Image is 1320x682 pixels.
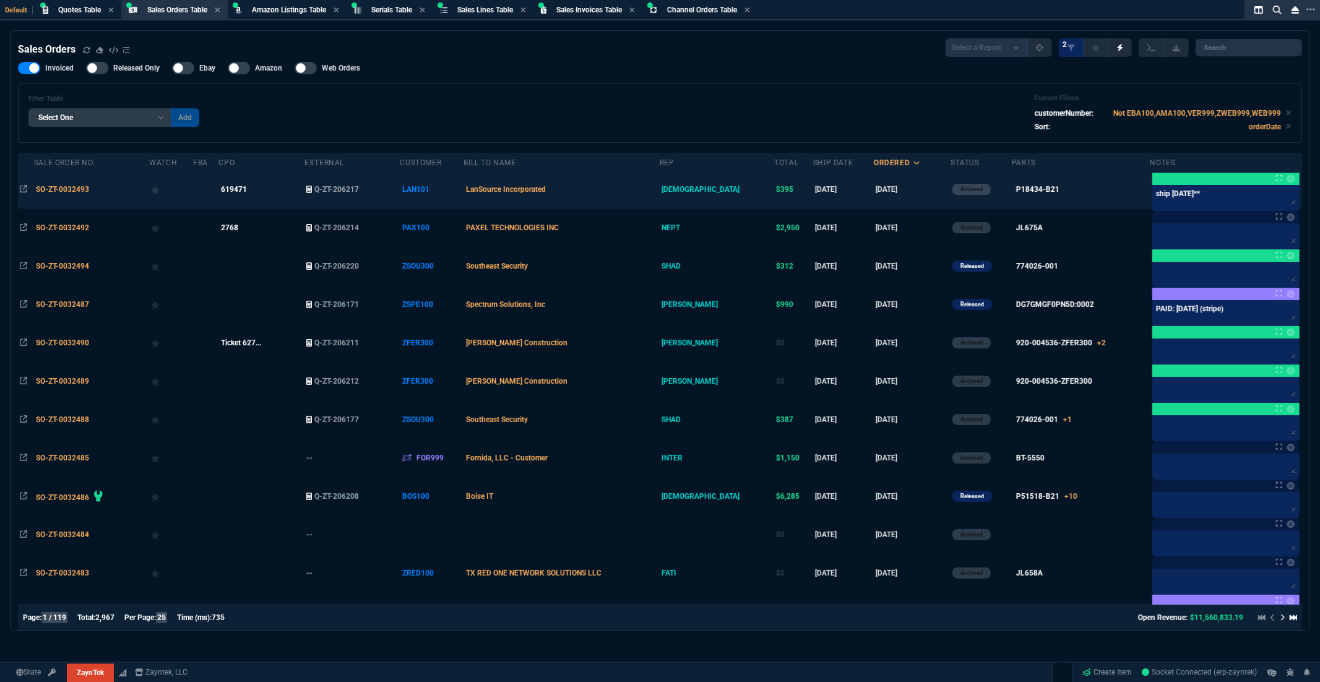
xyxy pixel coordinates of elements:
span: SO-ZT-0032483 [36,569,89,577]
td: $0 [774,324,813,362]
div: P51518-B21+10 [1016,491,1077,502]
span: LanSource Incorporated [466,185,546,194]
nx-icon: Open In Opposite Panel [20,262,27,270]
nx-icon: Open In Opposite Panel [20,454,27,462]
td: ZSOU300 [400,247,464,285]
div: External [304,158,344,168]
td: $0 [774,516,813,554]
td: [DATE] [813,554,874,592]
td: $6,285 [774,477,813,516]
span: SO-ZT-0032488 [36,415,89,424]
td: $2,950 [774,209,813,247]
td: [DATE] [813,362,874,400]
div: Add to Watchlist [151,181,191,198]
span: Serials Table [371,6,412,14]
span: Fornida, LLC - Customer [466,454,548,462]
span: Time (ms): [177,613,212,622]
div: 774026-001 [1016,261,1058,272]
span: Boise IT [466,492,493,501]
span: 619471 [221,185,247,194]
td: [DATE] [874,324,951,362]
a: API TOKEN [45,667,59,678]
td: ZFER300 [400,362,464,400]
span: Web Orders [322,63,360,73]
span: Ticket 627... [221,339,261,347]
span: Per Page: [124,613,156,622]
td: $0 [774,554,813,592]
td: [DATE] [813,247,874,285]
span: 2768 [221,223,238,232]
span: Page: [23,613,41,622]
span: Invoiced [45,63,74,73]
a: m7xkCIGrCmQS4BnXAAFU [1142,667,1257,678]
div: Watch [149,158,177,168]
nx-icon: Open In Opposite Panel [20,185,27,194]
div: Sale Order No. [34,158,95,168]
div: Bill To Name [464,158,515,168]
div: 920-004536-ZFER300+2 [1016,337,1106,348]
nx-fornida-value: 619471 [221,184,303,195]
div: FBA [193,158,208,168]
span: 735 [212,613,225,622]
div: Parts [1012,158,1036,168]
td: ZFER300 [400,324,464,362]
span: $11,560,833.19 [1190,613,1243,622]
span: -- [306,454,313,462]
td: [DATE] [813,477,874,516]
span: -- [306,530,313,539]
span: SO-ZT-0032487 [36,300,89,309]
nx-icon: Close Tab [744,6,750,15]
td: $312 [774,247,813,285]
span: Q-ZT-206212 [314,377,359,386]
span: Sales Lines Table [457,6,513,14]
td: [PERSON_NAME] [660,362,775,400]
td: LAN101 [400,170,464,209]
div: DG7GMGF0PN5D:0002 [1016,299,1094,310]
div: Add to Watchlist [151,296,191,313]
nx-icon: Close Tab [215,6,220,15]
code: orderDate [1249,123,1281,131]
span: +10 [1064,492,1077,501]
td: [DATE] [813,324,874,362]
td: $0 [774,362,813,400]
td: $310 [774,592,813,631]
span: Q-ZT-206220 [314,262,359,270]
nx-fornida-value: Ticket 62739 | OrderID 26 & 27 [221,337,303,348]
span: Q-ZT-206217 [314,185,359,194]
td: PAX100 [400,209,464,247]
span: -- [306,569,313,577]
span: Q-ZT-206177 [314,415,359,424]
span: 1 / 119 [41,612,67,623]
span: Amazon [255,63,282,73]
td: FATI [660,554,775,592]
span: SO-ZT-0032494 [36,262,89,270]
span: 2 [1063,40,1067,50]
span: Spectrum Solutions, Inc [466,300,545,309]
nx-icon: Close Tab [108,6,114,15]
div: Add to Watchlist [151,257,191,275]
p: Archived [960,568,983,578]
td: [DATE] [813,516,874,554]
div: Add to Watchlist [151,526,191,543]
div: Add to Watchlist [151,603,191,620]
nx-icon: Close Tab [520,6,526,15]
td: [DATE] [813,400,874,439]
td: [DATE] [874,554,951,592]
div: Add to Watchlist [151,219,191,236]
div: CPO [218,158,235,168]
td: [PERSON_NAME] [660,324,775,362]
h4: Sales Orders [18,42,75,57]
nx-icon: Open In Opposite Panel [20,223,27,232]
p: Archived [960,223,983,233]
span: +1 [1063,415,1072,424]
span: Q-ZT-206171 [314,300,359,309]
div: Rep [660,158,675,168]
h6: Filter Table [28,95,199,103]
nx-icon: Close Workbench [1287,2,1304,17]
div: P18434-B21 [1016,184,1059,195]
p: Released [960,491,984,501]
span: Default [5,6,33,14]
span: Socket Connected (erp-zayntek) [1142,668,1257,677]
nx-icon: Open In Opposite Panel [20,569,27,577]
td: ZRED100 [400,554,464,592]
